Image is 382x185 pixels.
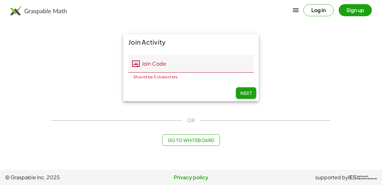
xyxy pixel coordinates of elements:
span: OR [187,117,195,124]
span: Go to Whiteboard [167,137,214,143]
button: Log in [303,4,334,16]
a: IESInstitute ofEducation Sciences [348,174,377,181]
button: Go to Whiteboard [162,134,220,146]
span: © Graspable Inc, 2025 [5,174,129,181]
div: Should be 5 characters. [133,75,249,79]
span: Next [240,90,252,96]
button: Sign up [339,4,372,16]
div: Join Activity [123,34,259,50]
button: Next [236,87,256,99]
span: Institute of Education Sciences [357,175,377,180]
span: supported by [315,174,348,181]
span: IES [348,174,357,181]
a: Privacy policy [129,174,253,181]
